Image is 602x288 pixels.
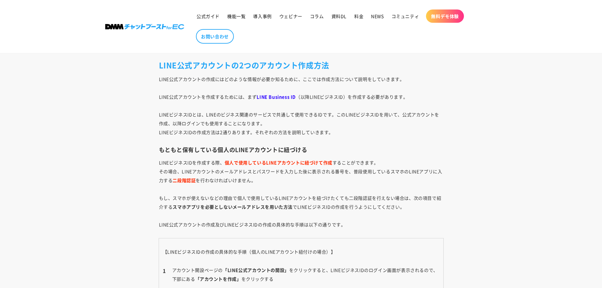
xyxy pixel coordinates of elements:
a: ウェビナー [276,9,306,23]
a: コミュニティ [388,9,423,23]
strong: スマホアプリを必要としないメールアドレスを用いた方法 [173,204,293,210]
span: ウェビナー [279,13,302,19]
a: 公式ガイド [193,9,223,23]
strong: 個人で使用しているLINEアカウントに紐づけて作成 [225,159,332,166]
span: LINE公式アカウントの作成にはどのような情報が必要か知るために、ここでは作成方法について説明をしていきます。 LINE公式アカウントを作成するためには、まず （以降LINEビジネスID）を作成... [159,76,439,135]
span: お問い合わせ [201,34,229,39]
a: 無料デモ体験 [426,9,464,23]
span: 公式ガイド [197,13,220,19]
a: 機能一覧 [223,9,249,23]
span: LINEビジネスIDを作成する際、 することができます。 その場合、LINEアカウントのメールアドレスとパスワードを入力した後に表示される番号を、普段使用しているスマホのLINEアプリに入力する... [159,159,442,228]
strong: LINE Business ID [257,94,296,100]
p: 【LINEビジネスIDの作成の具体的な手順（個人のLINEアカウント紐付けの場合）】 [163,247,440,256]
a: コラム [306,9,328,23]
strong: 「アカウントを作成」 [195,276,241,282]
span: 料金 [354,13,363,19]
a: お問い合わせ [196,29,234,44]
span: NEWS [371,13,384,19]
span: コラム [310,13,324,19]
a: 導入事例 [249,9,275,23]
span: 導入事例 [253,13,271,19]
span: 無料デモ体験 [431,13,459,19]
strong: 二段階認証 [173,177,196,183]
span: コミュニティ [392,13,419,19]
a: 料金 [350,9,367,23]
span: 資料DL [331,13,347,19]
h3: もともと保有している個人のLINEアカウントに紐づける [159,146,443,153]
img: 株式会社DMM Boost [105,24,184,29]
a: NEWS [367,9,387,23]
span: 機能一覧 [227,13,246,19]
a: 資料DL [328,9,350,23]
strong: 「LINE公式アカウントの開設」 [223,267,289,273]
h2: LINE公式アカウントの2つのアカウント作成方法 [159,60,443,70]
